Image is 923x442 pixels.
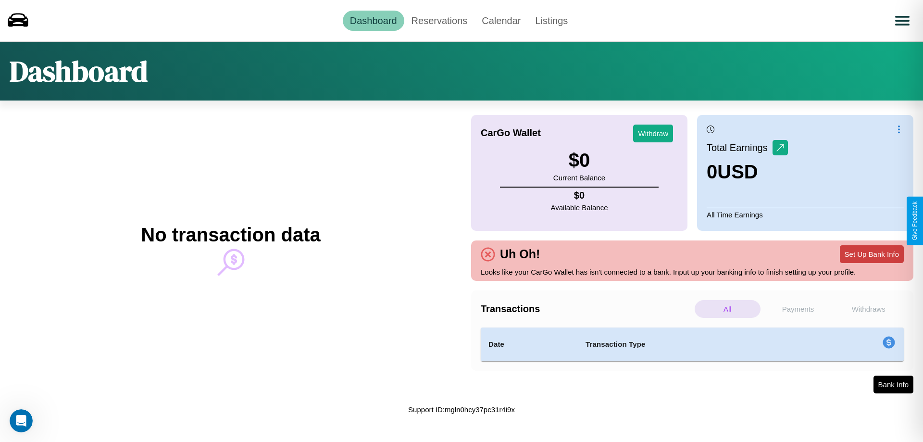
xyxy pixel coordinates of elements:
[836,300,901,318] p: Withdraws
[765,300,831,318] p: Payments
[408,403,515,416] p: Support ID: mgln0hcy37pc31r4i9x
[553,150,605,171] h3: $ 0
[343,11,404,31] a: Dashboard
[10,409,33,432] iframe: Intercom live chat
[707,139,773,156] p: Total Earnings
[586,339,804,350] h4: Transaction Type
[488,339,570,350] h4: Date
[551,190,608,201] h4: $ 0
[707,161,788,183] h3: 0 USD
[404,11,475,31] a: Reservations
[10,51,148,91] h1: Dashboard
[911,202,918,240] div: Give Feedback
[840,245,904,263] button: Set Up Bank Info
[553,171,605,184] p: Current Balance
[481,303,692,315] h4: Transactions
[707,208,904,221] p: All Time Earnings
[481,328,904,361] table: simple table
[633,125,673,142] button: Withdraw
[481,265,904,278] p: Looks like your CarGo Wallet has isn't connected to a bank. Input up your banking info to finish ...
[873,376,913,393] button: Bank Info
[481,127,541,139] h4: CarGo Wallet
[551,201,608,214] p: Available Balance
[474,11,528,31] a: Calendar
[141,224,320,246] h2: No transaction data
[889,7,916,34] button: Open menu
[695,300,761,318] p: All
[528,11,575,31] a: Listings
[495,247,545,261] h4: Uh Oh!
